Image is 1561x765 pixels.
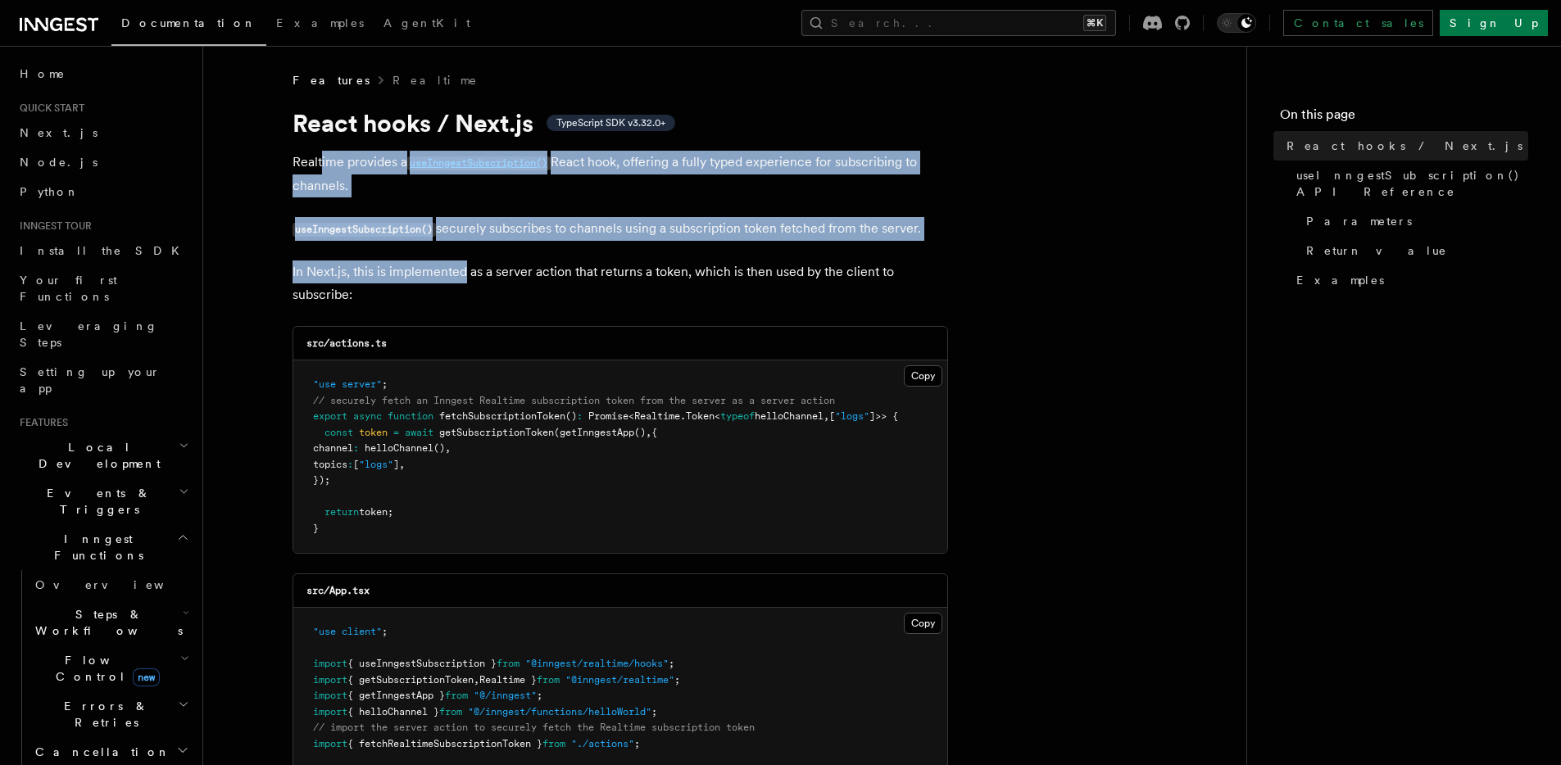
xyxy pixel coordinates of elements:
span: Cancellation [29,744,170,760]
span: : [577,410,583,422]
span: Setting up your app [20,365,161,395]
span: "use server" [313,378,382,390]
span: Events & Triggers [13,485,179,518]
span: getSubscriptionToken [439,427,554,438]
span: { helloChannel } [347,706,439,717]
code: useInngestSubscription() [293,223,436,237]
span: ]>> { [869,410,898,422]
span: getInngestApp [560,427,634,438]
span: = [393,427,399,438]
p: securely subscribes to channels using a subscription token fetched from the server. [293,217,948,241]
span: [ [353,459,359,470]
span: helloChannel [755,410,824,422]
span: Examples [1296,272,1384,288]
span: < [628,410,634,422]
button: Errors & Retries [29,691,193,737]
span: export [313,410,347,422]
code: useInngestSubscription() [407,156,551,170]
span: ] [393,459,399,470]
span: from [542,738,565,749]
span: Documentation [121,16,256,29]
span: { useInngestSubscription } [347,658,497,669]
a: Documentation [111,5,266,46]
span: await [405,427,433,438]
button: Copy [904,365,942,387]
span: Parameters [1306,213,1412,229]
span: Errors & Retries [29,698,178,731]
span: token [359,427,388,438]
a: AgentKit [374,5,480,44]
span: // import the server action to securely fetch the Realtime subscription token [313,722,755,733]
kbd: ⌘K [1083,15,1106,31]
span: : [353,442,359,454]
a: useInngestSubscription() API Reference [1290,161,1528,206]
span: Features [293,72,370,88]
span: "@/inngest/functions/helloWorld" [468,706,651,717]
span: Node.js [20,156,98,169]
span: Home [20,66,66,82]
span: . [680,410,686,422]
span: Return value [1306,242,1447,259]
span: Install the SDK [20,244,189,257]
span: typeof [720,410,755,422]
span: useInngestSubscription() API Reference [1296,167,1528,200]
a: Install the SDK [13,236,193,265]
span: Your first Functions [20,274,117,303]
span: < [715,410,720,422]
span: "@inngest/realtime/hooks" [525,658,669,669]
span: "./actions" [571,738,634,749]
span: , [445,442,451,454]
span: Overview [35,578,204,591]
span: token; [359,506,393,518]
span: import [313,706,347,717]
span: ; [651,706,657,717]
span: from [497,658,520,669]
span: { getSubscriptionToken [347,674,474,686]
span: "use client" [313,626,382,637]
span: () [565,410,577,422]
a: Python [13,177,193,206]
span: AgentKit [383,16,470,29]
a: Examples [266,5,374,44]
code: src/App.tsx [306,585,370,596]
a: Parameters [1300,206,1528,236]
span: from [537,674,560,686]
button: Events & Triggers [13,478,193,524]
span: import [313,674,347,686]
span: "logs" [359,459,393,470]
span: const [324,427,353,438]
p: In Next.js, this is implemented as a server action that returns a token, which is then used by th... [293,260,948,306]
span: , [646,427,651,438]
span: ( [554,427,560,438]
span: from [439,706,462,717]
span: Flow Control [29,652,180,685]
a: Return value [1300,236,1528,265]
a: Node.js [13,147,193,177]
span: Examples [276,16,364,29]
span: helloChannel [365,442,433,454]
a: Overview [29,570,193,600]
span: fetchSubscriptionToken [439,410,565,422]
span: }); [313,474,330,486]
h1: React hooks / Next.js [293,108,948,138]
a: useInngestSubscription() [407,154,551,170]
button: Steps & Workflows [29,600,193,645]
span: Features [13,416,68,429]
span: () [634,427,646,438]
span: ; [634,738,640,749]
span: () [433,442,445,454]
span: React hooks / Next.js [1286,138,1522,154]
span: : [347,459,353,470]
button: Copy [904,613,942,634]
span: ; [669,658,674,669]
span: import [313,690,347,701]
span: Local Development [13,439,179,472]
span: , [474,674,479,686]
p: Realtime provides a React hook, offering a fully typed experience for subscribing to channels. [293,151,948,197]
button: Toggle dark mode [1217,13,1256,33]
span: [ [829,410,835,422]
span: Python [20,185,79,198]
span: async [353,410,382,422]
span: ; [674,674,680,686]
button: Flow Controlnew [29,645,193,691]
